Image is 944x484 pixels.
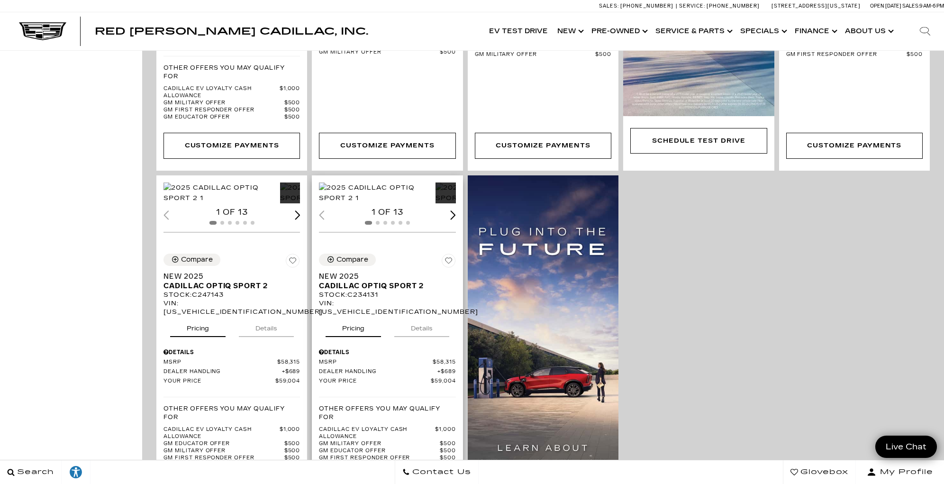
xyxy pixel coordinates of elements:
div: Pricing Details - New 2025 Cadillac OPTIQ Sport 2 [163,348,300,356]
span: 9 AM-6 PM [919,3,944,9]
div: undefined - New 2025 Cadillac OPTIQ Sport 1 [163,133,300,158]
span: $500 [284,455,300,462]
span: MSRP [163,359,277,366]
div: 1 / 2 [319,183,431,203]
span: Open [DATE] [870,3,901,9]
div: Next slide [450,210,456,219]
button: pricing tab [170,316,226,337]
span: Live Chat [881,441,931,452]
span: Cadillac OPTIQ Sport 2 [163,281,293,291]
span: $500 [440,455,456,462]
span: $500 [284,447,300,455]
span: $59,004 [275,378,300,385]
a: GM Military Offer $500 [319,440,455,447]
a: GM First Responder Offer $500 [786,51,923,58]
a: Explore your accessibility options [62,460,91,484]
span: $58,315 [277,359,300,366]
div: Compare [336,256,368,264]
span: Dealer Handling [319,368,437,375]
span: GM Military Offer [319,49,440,56]
a: Pre-Owned [587,12,651,50]
button: details tab [239,316,294,337]
span: GM First Responder Offer [786,51,907,58]
a: GM Military Offer $500 [475,51,611,58]
span: GM Educator Offer [163,114,284,121]
span: MSRP [319,359,433,366]
span: [PHONE_NUMBER] [620,3,673,9]
a: Your Price $59,004 [319,378,455,385]
span: Search [15,466,54,479]
a: [STREET_ADDRESS][US_STATE] [772,3,861,9]
a: EV Test Drive [484,12,553,50]
a: GM Educator Offer $500 [319,447,455,455]
button: Compare Vehicle [163,254,220,266]
div: undefined - New 2025 Cadillac OPTIQ Sport 1 [319,133,455,158]
a: GM First Responder Offer $500 [163,107,300,114]
span: New 2025 [319,272,448,281]
span: Dealer Handling [163,368,282,375]
span: GM Military Offer [319,440,440,447]
a: Customize Payments [786,133,923,158]
span: $500 [284,107,300,114]
span: GM Educator Offer [163,440,284,447]
span: Your Price [163,378,275,385]
div: Next slide [295,210,300,219]
span: $500 [440,447,456,455]
span: $500 [440,49,456,56]
a: Cadillac Dark Logo with Cadillac White Text [19,22,66,40]
span: GM First Responder Offer [163,107,284,114]
div: 1 of 13 [163,207,300,218]
span: $500 [907,51,923,58]
button: pricing tab [326,316,381,337]
div: VIN: [US_VEHICLE_IDENTIFICATION_NUMBER] [319,299,455,316]
p: Other Offers You May Qualify For [163,64,300,81]
a: GM Military Offer $500 [163,447,300,455]
div: 1 / 2 [163,183,275,203]
span: New 2025 [163,272,293,281]
span: $1,000 [280,85,300,100]
span: $689 [437,368,456,375]
span: $1,000 [435,426,456,440]
span: Glovebox [798,466,848,479]
span: My Profile [876,466,933,479]
a: New 2025Cadillac OPTIQ Sport 2 [163,272,300,291]
a: GM Military Offer $500 [319,49,455,56]
span: Cadillac EV Loyalty Cash Allowance [319,426,435,440]
a: GM First Responder Offer $500 [319,455,455,462]
a: Service & Parts [651,12,735,50]
span: GM Military Offer [163,100,284,107]
div: Search [906,12,944,50]
span: $1,000 [280,426,300,440]
span: GM Educator Offer [319,447,440,455]
a: Customize Payments [475,133,611,158]
a: GM Military Offer $500 [163,100,300,107]
div: 1 of 13 [319,207,455,218]
span: Sales: [599,3,619,9]
button: Save Vehicle [442,254,456,272]
button: Save Vehicle [286,254,300,272]
a: Contact Us [395,460,479,484]
button: Open user profile menu [856,460,944,484]
span: GM Military Offer [475,51,596,58]
span: Service: [679,3,705,9]
div: Compare [181,256,213,264]
button: details tab [394,316,449,337]
div: Pricing Details - New 2025 Cadillac OPTIQ Sport 2 [319,348,455,356]
p: Other Offers You May Qualify For [319,404,455,421]
button: Compare Vehicle [319,254,376,266]
img: 2025 Cadillac OPTIQ Sport 2 1 [319,183,431,203]
a: GM First Responder Offer $500 [163,455,300,462]
a: Your Price $59,004 [163,378,300,385]
a: Specials [735,12,790,50]
div: undefined - New 2025 Cadillac OPTIQ Sport 2 [475,133,611,158]
span: $58,315 [433,359,456,366]
a: Live Chat [875,436,937,458]
span: GM Military Offer [163,447,284,455]
a: MSRP $58,315 [319,359,455,366]
img: 2025 Cadillac OPTIQ Sport 2 1 [163,183,275,203]
a: Cadillac EV Loyalty Cash Allowance $1,000 [163,85,300,100]
a: Service: [PHONE_NUMBER] [676,3,762,9]
a: GM Educator Offer $500 [163,440,300,447]
span: Red [PERSON_NAME] Cadillac, Inc. [95,26,368,37]
span: GM First Responder Offer [163,455,284,462]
